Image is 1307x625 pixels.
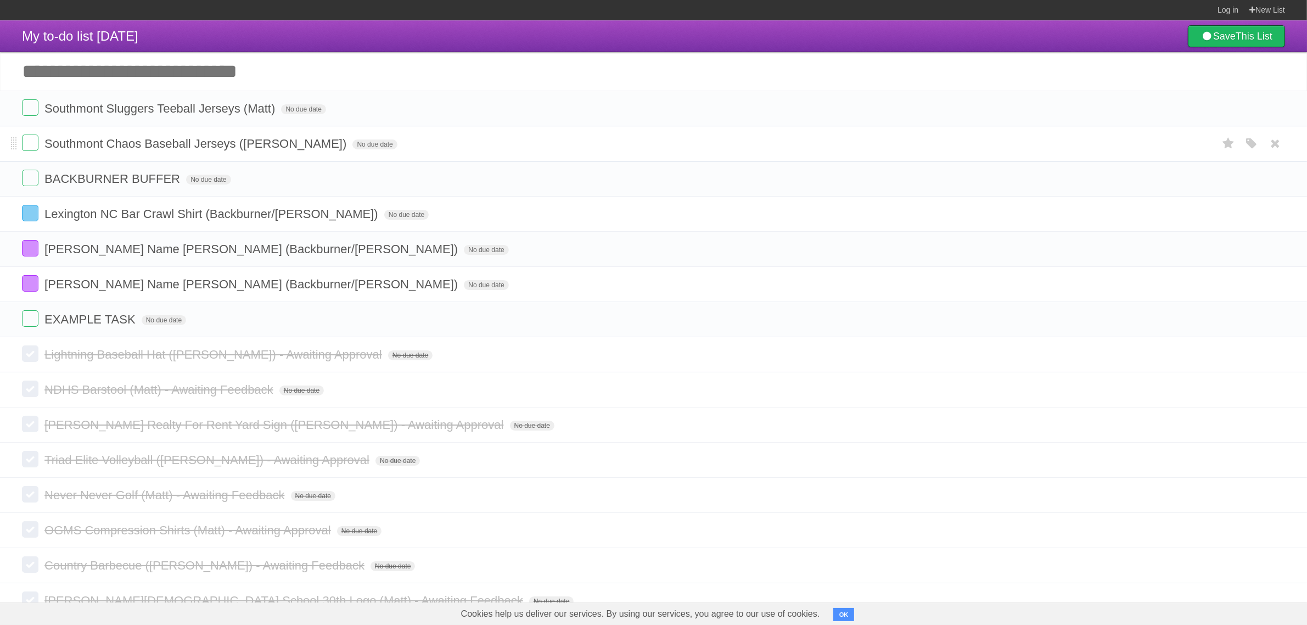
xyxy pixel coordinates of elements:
[22,345,38,362] label: Done
[44,488,287,502] span: Never Never Golf (Matt) - Awaiting Feedback
[22,521,38,538] label: Done
[44,102,278,115] span: Southmont Sluggers Teeball Jerseys (Matt)
[388,350,433,360] span: No due date
[44,594,526,607] span: [PERSON_NAME][DEMOGRAPHIC_DATA] School 30th Logo (Matt) - Awaiting Feedback
[22,591,38,608] label: Done
[279,386,324,395] span: No due date
[22,556,38,573] label: Done
[375,456,420,466] span: No due date
[22,486,38,503] label: Done
[337,526,382,536] span: No due date
[44,523,334,537] span: OGMS Compression Shirts (Matt) - Awaiting Approval
[384,210,429,220] span: No due date
[464,245,508,255] span: No due date
[22,275,38,292] label: Done
[291,491,335,501] span: No due date
[22,416,38,432] label: Done
[1236,31,1272,42] b: This List
[1188,25,1285,47] a: SaveThis List
[22,170,38,186] label: Done
[186,175,231,185] span: No due date
[22,29,138,43] span: My to-do list [DATE]
[464,280,508,290] span: No due date
[44,559,367,572] span: Country Barbecue ([PERSON_NAME]) - Awaiting Feedback
[44,242,461,256] span: [PERSON_NAME] Name [PERSON_NAME] (Backburner/[PERSON_NAME])
[352,139,397,149] span: No due date
[22,240,38,256] label: Done
[22,451,38,467] label: Done
[44,453,372,467] span: Triad Elite Volleyball ([PERSON_NAME]) - Awaiting Approval
[833,608,855,621] button: OK
[450,603,831,625] span: Cookies help us deliver our services. By using our services, you agree to our use of cookies.
[22,99,38,116] label: Done
[44,207,381,221] span: Lexington NC Bar Crawl Shirt (Backburner/[PERSON_NAME])
[44,172,183,186] span: BACKBURNER BUFFER
[529,596,574,606] span: No due date
[22,135,38,151] label: Done
[22,205,38,221] label: Done
[22,310,38,327] label: Done
[44,418,506,432] span: [PERSON_NAME] Realty For Rent Yard Sign ([PERSON_NAME]) - Awaiting Approval
[371,561,415,571] span: No due date
[44,383,276,397] span: NDHS Barstool (Matt) - Awaiting Feedback
[44,137,349,150] span: Southmont Chaos Baseball Jerseys ([PERSON_NAME])
[142,315,186,325] span: No due date
[1218,135,1239,153] label: Star task
[510,421,554,431] span: No due date
[22,381,38,397] label: Done
[281,104,326,114] span: No due date
[44,312,138,326] span: EXAMPLE TASK
[44,348,385,361] span: Lightning Baseball Hat ([PERSON_NAME]) - Awaiting Approval
[44,277,461,291] span: [PERSON_NAME] Name [PERSON_NAME] (Backburner/[PERSON_NAME])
